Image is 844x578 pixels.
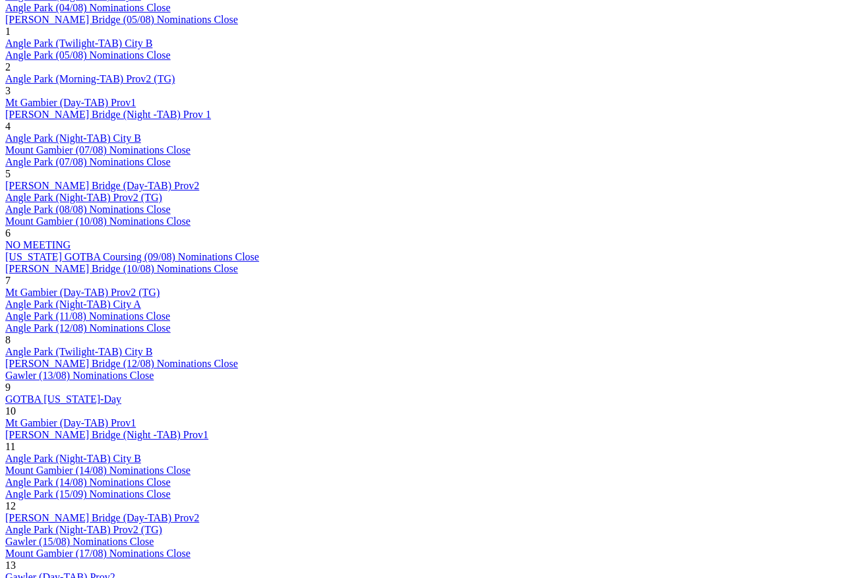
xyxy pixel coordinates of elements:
a: [PERSON_NAME] Bridge (Night -TAB) Prov 1 [5,109,211,120]
a: Angle Park (Night-TAB) City A [5,299,141,310]
a: Mount Gambier (10/08) Nominations Close [5,216,191,227]
span: 4 [5,121,11,132]
span: 1 [5,26,11,37]
a: [PERSON_NAME] Bridge (Day-TAB) Prov2 [5,180,199,191]
a: Angle Park (Twilight-TAB) City B [5,38,152,49]
span: 12 [5,500,16,511]
a: Gawler (15/08) Nominations Close [5,536,154,547]
a: [PERSON_NAME] Bridge (10/08) Nominations Close [5,263,238,274]
a: [US_STATE] GOTBA Coursing (09/08) Nominations Close [5,251,259,262]
a: NO MEETING [5,239,71,250]
a: Angle Park (Night-TAB) Prov2 (TG) [5,524,162,535]
a: Angle Park (14/08) Nominations Close [5,477,171,488]
a: Mt Gambier (Day-TAB) Prov1 [5,417,136,428]
a: [PERSON_NAME] Bridge (Day-TAB) Prov2 [5,512,199,523]
span: 7 [5,275,11,286]
a: [PERSON_NAME] Bridge (12/08) Nominations Close [5,358,238,369]
a: Angle Park (07/08) Nominations Close [5,156,171,167]
a: [PERSON_NAME] Bridge (Night -TAB) Prov1 [5,429,208,440]
a: Angle Park (12/08) Nominations Close [5,322,171,333]
span: 2 [5,61,11,72]
a: Angle Park (Night-TAB) City B [5,132,141,144]
span: 13 [5,560,16,571]
span: 9 [5,382,11,393]
a: [PERSON_NAME] Bridge (05/08) Nominations Close [5,14,238,25]
a: Angle Park (11/08) Nominations Close [5,310,170,322]
span: 6 [5,227,11,239]
a: Angle Park (Twilight-TAB) City B [5,346,152,357]
a: Mount Gambier (07/08) Nominations Close [5,144,191,156]
span: 11 [5,441,15,452]
a: Mt Gambier (Day-TAB) Prov1 [5,97,136,108]
a: Angle Park (04/08) Nominations Close [5,2,171,13]
a: Angle Park (Night-TAB) City B [5,453,141,464]
a: Angle Park (15/09) Nominations Close [5,488,171,500]
a: Angle Park (08/08) Nominations Close [5,204,171,215]
a: Gawler (13/08) Nominations Close [5,370,154,381]
span: 3 [5,85,11,96]
a: Angle Park (05/08) Nominations Close [5,49,171,61]
span: 8 [5,334,11,345]
a: Mt Gambier (Day-TAB) Prov2 (TG) [5,287,160,298]
a: Angle Park (Morning-TAB) Prov2 (TG) [5,73,175,84]
a: Mount Gambier (17/08) Nominations Close [5,548,191,559]
span: 10 [5,405,16,417]
span: 5 [5,168,11,179]
a: Angle Park (Night-TAB) Prov2 (TG) [5,192,162,203]
a: Mount Gambier (14/08) Nominations Close [5,465,191,476]
a: GOTBA [US_STATE]-Day [5,393,121,405]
